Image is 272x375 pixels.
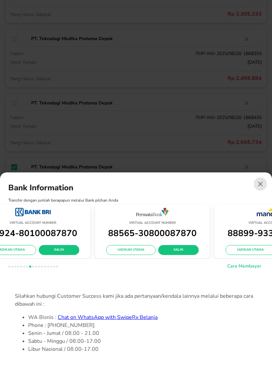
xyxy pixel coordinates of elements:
li: Senin - Jumat / 08.00 - 21.00 [28,329,257,337]
p: 88565-30800087870 [102,226,203,240]
h5: Bank Information [8,182,264,193]
div: Silahkan hubungi Customer Success kami jika ada pertanyaan/kendala lainnya melalui beberapa cara ... [15,292,257,308]
p: Virtual Account Number [102,220,203,226]
span: Cara Membayar [227,262,261,271]
button: Jadikan Utama [106,245,156,255]
img: PERMATA [136,208,169,216]
li: Phone : [PHONE_NUMBER] [28,321,257,329]
li: WA Bisnis : [28,313,257,321]
a: Chat on WhatsApp with SwipeRx Belanja [58,314,158,321]
button: Salin [39,245,79,255]
li: Sabtu - Minggu / 08.00-17.00 [28,337,257,345]
button: Cara Membayar [225,262,264,273]
img: BRI [15,208,50,216]
button: Salin [158,245,199,255]
span: Jadikan Utama [111,247,150,253]
span: Salin [164,247,193,253]
span: Jadikan Utama [231,247,270,253]
span: Salin [44,247,74,253]
li: Libur Nasional / 08.00-17.00 [28,345,257,353]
